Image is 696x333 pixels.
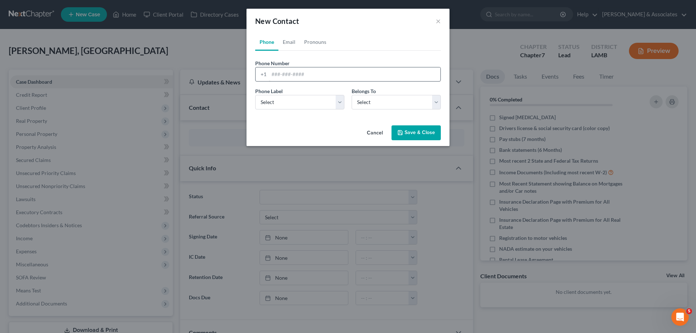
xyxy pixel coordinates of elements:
[391,125,441,141] button: Save & Close
[256,67,269,81] div: +1
[436,17,441,25] button: ×
[686,308,692,314] span: 5
[255,33,278,51] a: Phone
[255,88,283,94] span: Phone Label
[300,33,331,51] a: Pronouns
[352,88,376,94] span: Belongs To
[255,60,290,66] span: Phone Number
[269,67,440,81] input: ###-###-####
[671,308,689,326] iframe: Intercom live chat
[278,33,300,51] a: Email
[361,126,389,141] button: Cancel
[255,17,299,25] span: New Contact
